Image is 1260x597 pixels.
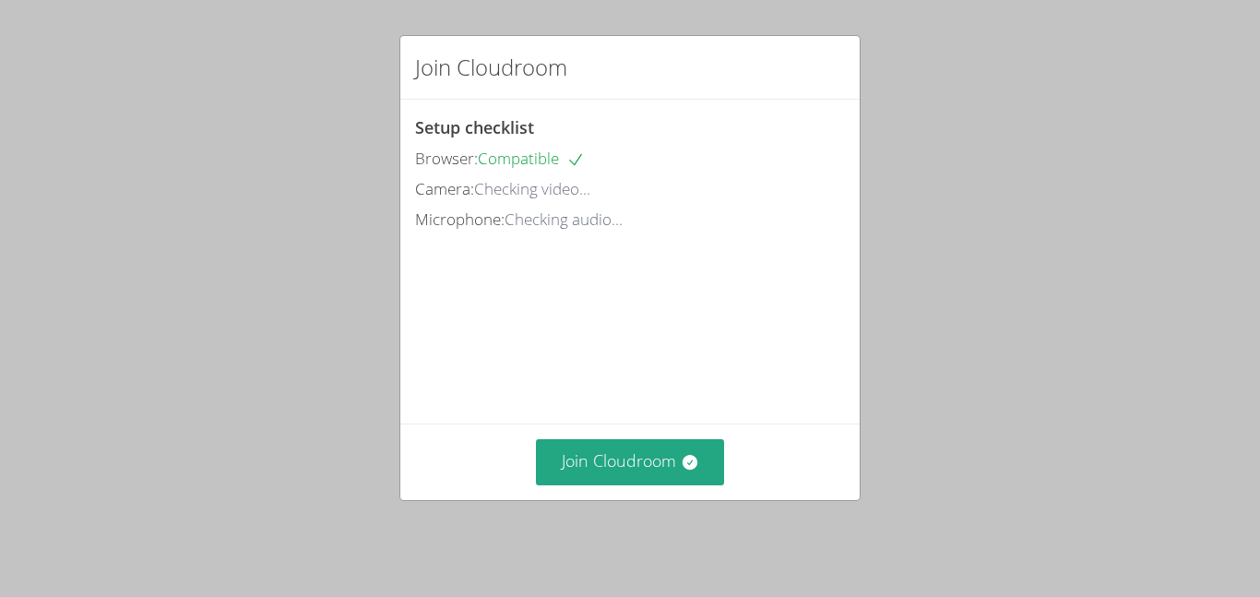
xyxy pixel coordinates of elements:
[478,148,585,169] span: Compatible
[415,209,505,230] span: Microphone:
[474,178,590,199] span: Checking video...
[415,148,478,169] span: Browser:
[505,209,623,230] span: Checking audio...
[415,178,474,199] span: Camera:
[415,51,567,84] h2: Join Cloudroom
[415,116,534,138] span: Setup checklist
[536,439,725,484] button: Join Cloudroom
